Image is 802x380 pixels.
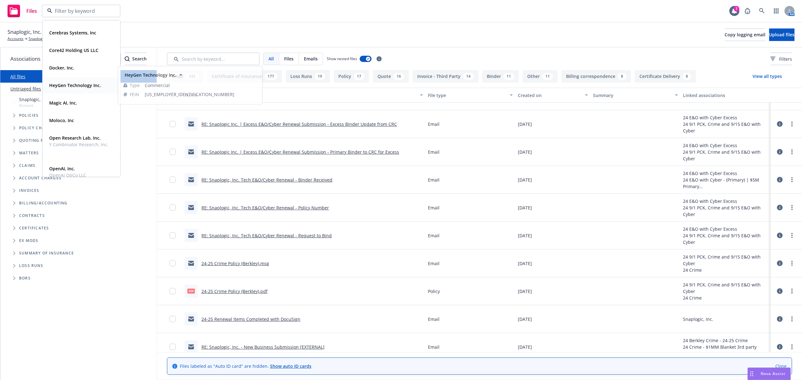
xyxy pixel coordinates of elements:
[19,189,39,193] span: Invoices
[518,149,532,155] span: [DATE]
[182,88,425,103] button: Name
[518,92,581,99] div: Created on
[683,114,768,121] div: 24 E&O with Cyber Excess
[19,103,49,108] span: Account
[201,288,268,294] a: 24-25 Crime Policy (Berkley).pdf
[19,126,77,130] span: Policy change requests
[8,28,41,36] span: Snaplogic, Inc.
[463,73,474,80] div: 14
[788,148,796,156] a: more
[635,70,696,83] button: Certificate Delivery
[761,371,785,376] span: Nova Assist
[518,204,532,211] span: [DATE]
[393,73,404,80] div: 16
[683,204,768,218] div: 24 9/1 PCK, Crime and 9/15 E&O with Cyber
[683,73,691,80] div: 8
[49,82,101,88] strong: HeyGen Technology Inc.
[683,198,768,204] div: 24 E&O with Cyber Excess
[185,92,416,99] div: Name
[770,56,792,62] span: Filters
[0,95,157,197] div: Tree Example
[130,82,140,89] span: Type
[518,260,532,267] span: [DATE]
[788,315,796,323] a: more
[125,53,147,65] button: SearchSearch
[561,70,631,83] button: Billing correspondence
[503,73,514,80] div: 11
[167,53,259,65] input: Search by keyword...
[788,287,796,295] a: more
[482,70,519,83] button: Binder
[169,344,176,350] input: Toggle Row Selected
[518,232,532,239] span: [DATE]
[169,204,176,211] input: Toggle Row Selected
[49,100,77,106] strong: Magic AI, Inc.
[125,53,147,65] div: Search
[327,56,357,61] span: Show nested files
[373,70,409,83] button: Quote
[187,289,195,293] span: pdf
[788,343,796,351] a: more
[542,73,553,80] div: 11
[683,316,713,322] div: Snaplogic, Inc.
[201,344,325,350] a: RE: Snaplogic, Inc. - New Business Submission [EXTERNAL]
[680,88,771,103] button: Linked associations
[770,5,783,17] a: Switch app
[428,177,440,183] span: Email
[145,91,257,98] span: [US_EMPLOYER_IDENTIFICATION_NUMBER]
[683,254,768,267] div: 24 9/1 PCK, Crime and 9/15 E&O with Cyber
[201,149,399,155] a: RE: Snaplogic Inc. | Excess E&O/Cyber Renewal Submission - Primary Binder to CRC for Excess
[49,30,96,36] strong: Cerebras Systems, Inc
[315,73,325,80] div: 19
[683,170,768,177] div: 24 E&O with Cyber Excess
[428,344,440,350] span: Email
[734,6,739,12] div: 7
[19,139,55,142] span: Quoting plans
[201,205,329,211] a: RE: Snaplogic, Inc. Tech E&O/Cyber Renewal - Policy Number
[770,53,792,65] button: Filters
[19,226,49,230] span: Certificates
[5,2,39,20] a: Files
[683,226,768,232] div: 24 E&O with Cyber Excess
[270,363,311,369] a: Show auto ID cards
[169,316,176,322] input: Toggle Row Selected
[413,70,478,83] button: Invoice - Third Party
[683,295,768,301] div: 24 Crime
[10,55,40,63] span: Associations
[788,120,796,128] a: more
[683,232,768,245] div: 24 9/1 PCK, Crime and 9/15 E&O with Cyber
[518,177,532,183] span: [DATE]
[201,121,397,127] a: RE: Snaplogic Inc. | Excess E&O/Cyber Renewal Submission - Excess Binder Update from CRC
[683,350,768,357] div: 24 9/1 PCK, Crime and 9/15 E&O with Cyber
[788,176,796,183] a: more
[125,56,130,61] svg: Search
[26,8,37,13] span: Files
[8,36,23,42] a: Accounts
[0,197,157,285] div: Folder Tree Example
[354,73,364,80] div: 17
[515,88,591,103] button: Created on
[769,28,794,41] button: Upload files
[49,166,75,172] strong: OpenAI, Inc.
[741,5,754,17] a: Report a Bug
[125,72,176,78] strong: HeyGen Technology Inc.
[779,56,792,62] span: Filters
[428,288,440,295] span: Policy
[10,85,41,92] a: Untriaged files
[683,92,768,99] div: Linked associations
[683,337,768,344] div: 24 Berkley Crime - 24-25 Crime
[201,177,332,183] a: RE: Snaplogic, Inc. Tech E&O/Cyber Renewal - Binder Received
[756,5,768,17] a: Search
[523,70,558,83] button: Other
[145,82,257,89] span: Commercial
[29,36,53,42] a: Snaplogic, Inc.
[19,239,38,243] span: Ex Mods
[284,55,294,62] span: Files
[742,70,792,83] button: View all types
[518,344,532,350] span: [DATE]
[725,28,765,41] button: Copy logging email
[201,260,269,266] a: 24-25 Crime Policy (Berkley).msg
[725,32,765,38] span: Copy logging email
[683,281,768,295] div: 24 9/1 PCK, Crime and 9/15 E&O with Cyber
[169,149,176,155] input: Toggle Row Selected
